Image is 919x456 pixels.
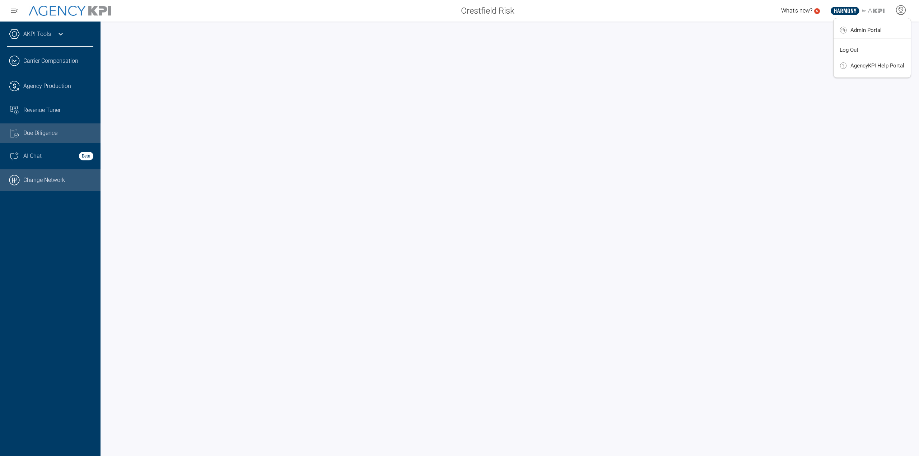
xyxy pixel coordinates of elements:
[850,63,904,69] span: AgencyKPI Help Portal
[781,7,812,14] span: What's new?
[461,4,514,17] span: Crestfield Risk
[79,152,93,160] strong: Beta
[850,27,882,33] span: Admin Portal
[814,8,820,14] a: 5
[840,47,858,53] span: Log Out
[23,30,51,38] a: AKPI Tools
[23,82,71,90] span: Agency Production
[816,9,818,13] text: 5
[23,106,61,114] span: Revenue Tuner
[23,152,42,160] span: AI Chat
[23,129,57,137] span: Due Diligence
[29,6,111,16] img: AgencyKPI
